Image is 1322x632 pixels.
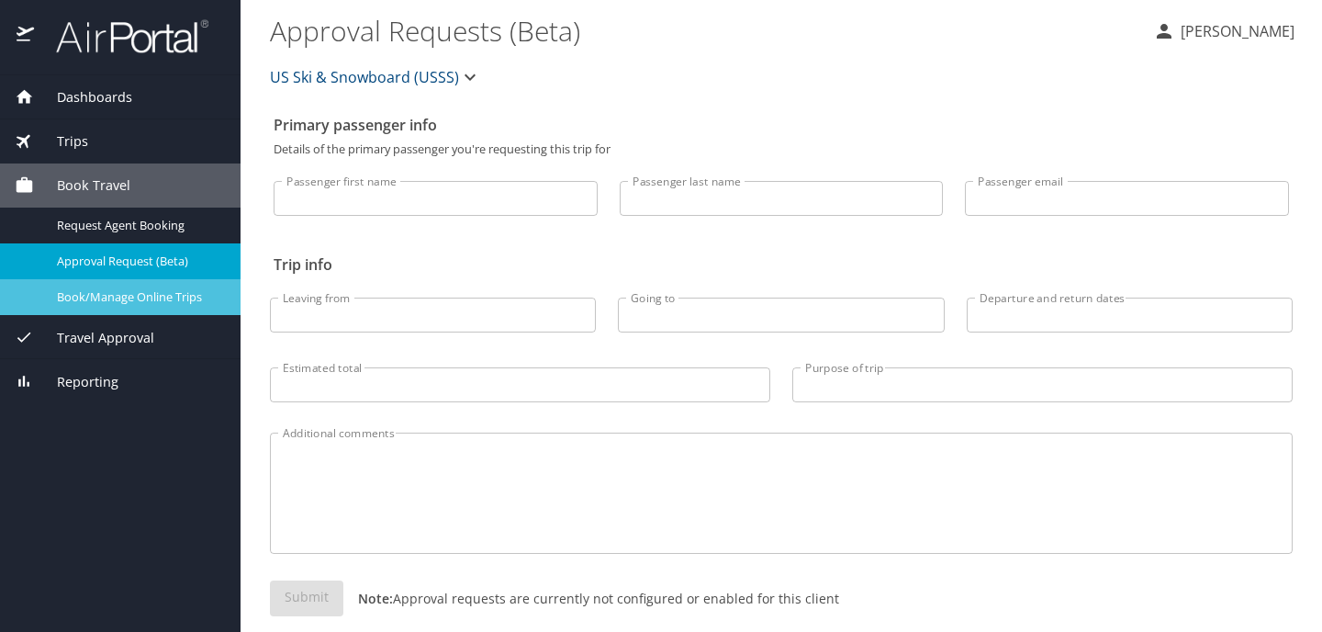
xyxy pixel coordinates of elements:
[57,253,218,270] span: Approval Request (Beta)
[274,110,1289,140] h2: Primary passenger info
[270,2,1138,59] h1: Approval Requests (Beta)
[263,59,488,96] button: US Ski & Snowboard (USSS)
[57,288,218,306] span: Book/Manage Online Trips
[1146,15,1302,48] button: [PERSON_NAME]
[34,328,154,348] span: Travel Approval
[1175,20,1294,42] p: [PERSON_NAME]
[270,64,459,90] span: US Ski & Snowboard (USSS)
[34,87,132,107] span: Dashboards
[57,217,218,234] span: Request Agent Booking
[34,372,118,392] span: Reporting
[343,589,839,608] p: Approval requests are currently not configured or enabled for this client
[34,131,88,152] span: Trips
[274,143,1289,155] p: Details of the primary passenger you're requesting this trip for
[36,18,208,54] img: airportal-logo.png
[34,175,130,196] span: Book Travel
[17,18,36,54] img: icon-airportal.png
[358,590,393,607] strong: Note:
[274,250,1289,279] h2: Trip info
